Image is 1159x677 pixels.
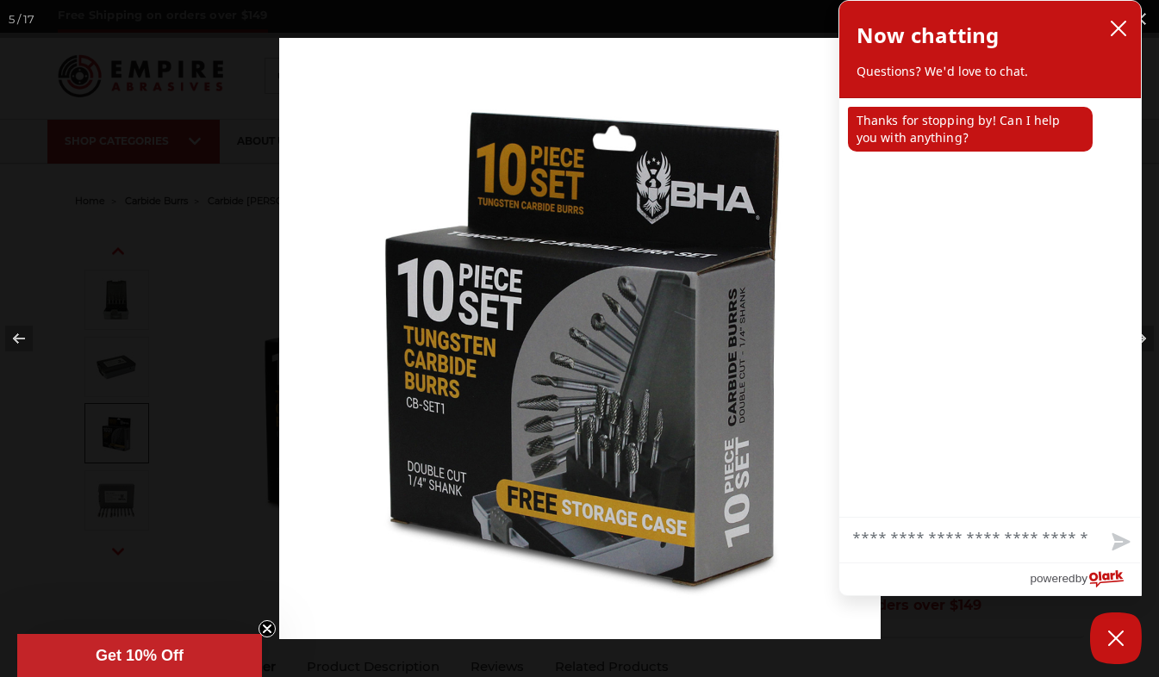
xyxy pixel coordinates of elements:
[17,634,262,677] div: Get 10% OffClose teaser
[848,107,1093,152] p: Thanks for stopping by! Can I help you with anything?
[259,620,276,637] button: Close teaser
[279,38,881,639] img: 10-pack-double-cut-tungsten-carbide-burr-bit__91044.1678293810.jpg
[1075,568,1087,589] span: by
[1030,568,1075,589] span: powered
[1105,16,1132,41] button: close chatbox
[1098,523,1141,562] button: Send message
[1030,563,1141,595] a: Powered by Olark
[857,18,999,53] h2: Now chatting
[839,98,1141,517] div: chat
[857,63,1124,80] p: Questions? We'd love to chat.
[96,647,184,664] span: Get 10% Off
[1090,612,1142,664] button: Close Chatbox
